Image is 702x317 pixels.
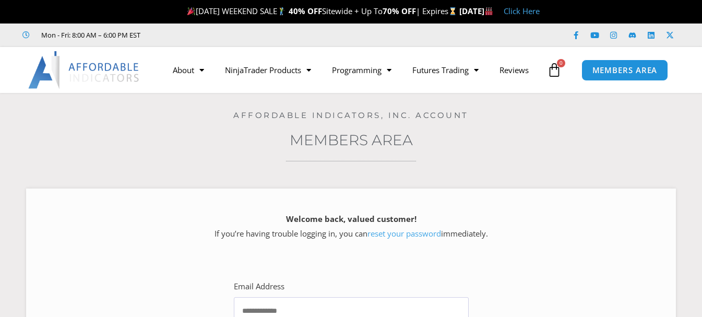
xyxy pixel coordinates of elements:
[233,110,469,120] a: Affordable Indicators, Inc. Account
[44,212,658,241] p: If you’re having trouble logging in, you can immediately.
[592,66,658,74] span: MEMBERS AREA
[489,58,539,82] a: Reviews
[557,59,565,67] span: 0
[278,7,285,15] img: 🏌️‍♂️
[286,214,417,224] strong: Welcome back, valued customer!
[39,29,140,41] span: Mon - Fri: 8:00 AM – 6:00 PM EST
[504,6,540,16] a: Click Here
[234,279,284,294] label: Email Address
[187,7,195,15] img: 🎉
[402,58,489,82] a: Futures Trading
[185,6,459,16] span: [DATE] WEEKEND SALE Sitewide + Up To | Expires
[322,58,402,82] a: Programming
[581,60,669,81] a: MEMBERS AREA
[531,55,577,85] a: 0
[289,6,322,16] strong: 40% OFF
[449,7,457,15] img: ⌛
[162,58,215,82] a: About
[459,6,493,16] strong: [DATE]
[367,228,441,239] a: reset your password
[215,58,322,82] a: NinjaTrader Products
[383,6,416,16] strong: 70% OFF
[290,131,413,149] a: Members Area
[155,30,312,40] iframe: Customer reviews powered by Trustpilot
[485,7,493,15] img: 🏭
[162,58,544,82] nav: Menu
[28,51,140,89] img: LogoAI | Affordable Indicators – NinjaTrader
